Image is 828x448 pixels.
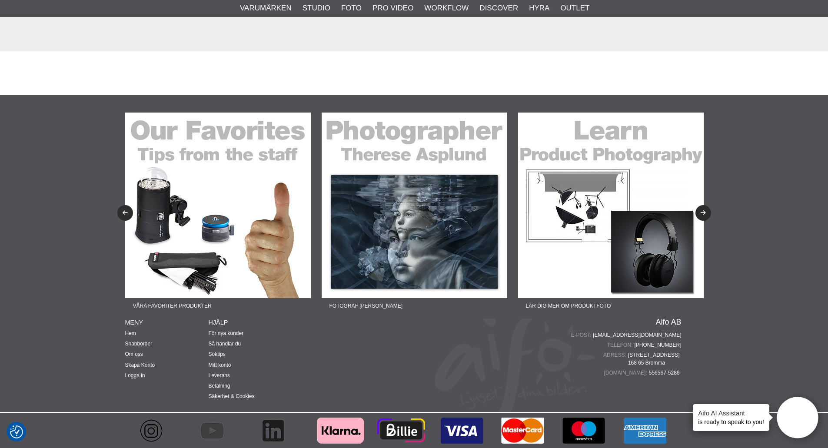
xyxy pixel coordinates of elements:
[341,3,362,14] a: Foto
[125,113,311,314] a: Annons:22-05F banner-sidfot-favorites.jpgVåra favoriter produkter
[209,372,230,378] a: Leverans
[693,404,769,431] div: is ready to speak to you!
[117,205,133,221] button: Previous
[125,330,136,336] a: Hem
[125,298,219,314] span: Våra favoriter produkter
[604,369,648,377] span: [DOMAIN_NAME]:
[603,351,628,359] span: Adress:
[260,413,286,448] img: Aifo - Linkedin
[138,413,164,448] img: Aifo - Instagram
[560,3,589,14] a: Outlet
[607,341,635,349] span: Telefon:
[125,351,143,357] a: Om oss
[125,372,145,378] a: Logga in
[10,424,23,440] button: Samtyckesinställningar
[209,330,244,336] a: För nya kunder
[199,413,225,448] img: Aifo - YouTube
[322,113,507,314] a: Annons:22-06F banner-sidfot-therese.jpgFotograf [PERSON_NAME]
[125,341,153,347] a: Snabborder
[571,331,593,339] span: E-post:
[529,3,549,14] a: Hyra
[209,393,255,399] a: Säkerhet & Cookies
[209,341,241,347] a: Så handlar du
[316,413,364,448] img: Klarna
[479,3,518,14] a: Discover
[518,113,704,298] img: Annons:22-07F banner-sidfot-learn-product.jpg
[649,369,682,377] span: 556567-5286
[628,351,682,367] span: [STREET_ADDRESS] 168 65 Bromma
[247,413,308,448] a: Aifo - Linkedin
[499,413,547,448] img: MasterCard
[698,408,764,418] h4: Aifo AI Assistant
[560,413,608,448] img: Maestro
[10,425,23,438] img: Revisit consent button
[655,318,681,326] a: Aifo AB
[125,318,209,327] h4: Meny
[424,3,469,14] a: Workflow
[593,331,681,339] a: [EMAIL_ADDRESS][DOMAIN_NAME]
[322,113,507,298] img: Annons:22-06F banner-sidfot-therese.jpg
[209,383,230,389] a: Betalning
[125,113,311,298] img: Annons:22-05F banner-sidfot-favorites.jpg
[209,362,231,368] a: Mitt konto
[240,3,292,14] a: Varumärken
[372,3,413,14] a: Pro Video
[322,298,410,314] span: Fotograf [PERSON_NAME]
[303,3,330,14] a: Studio
[125,413,186,448] a: Aifo - Instagram
[125,362,155,368] a: Skapa Konto
[209,318,292,327] h4: Hjälp
[438,413,486,448] img: Visa
[186,413,247,448] a: Aifo - YouTube
[209,351,226,357] a: Söktips
[377,413,425,448] img: Billie
[518,113,704,314] a: Annons:22-07F banner-sidfot-learn-product.jpgLär dig mer om produktfoto
[621,413,668,448] img: American Express
[634,341,681,349] a: [PHONE_NUMBER]
[695,205,711,221] button: Next
[518,298,619,314] span: Lär dig mer om produktfoto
